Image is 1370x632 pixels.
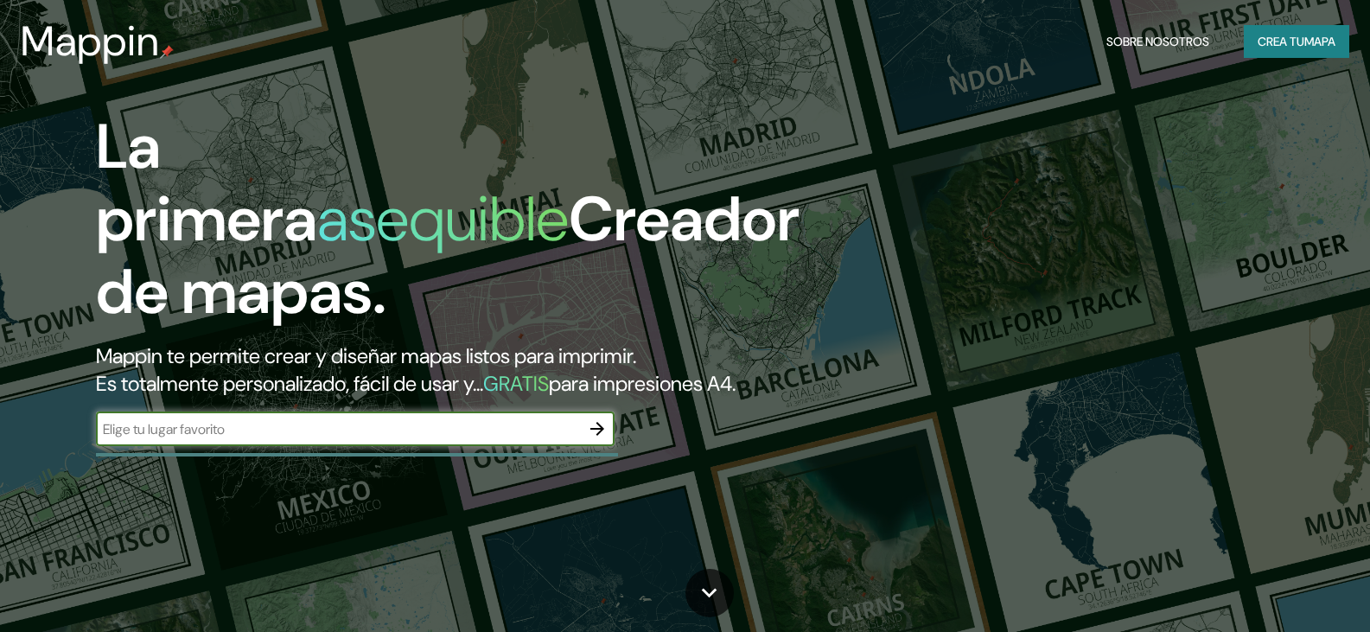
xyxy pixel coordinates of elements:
[160,45,174,59] img: pin de mapeo
[96,179,800,332] font: Creador de mapas.
[96,106,317,259] font: La primera
[1106,34,1209,49] font: Sobre nosotros
[549,370,736,397] font: para impresiones A4.
[1244,25,1349,58] button: Crea tumapa
[96,342,636,369] font: Mappin te permite crear y diseñar mapas listos para imprimir.
[317,179,569,259] font: asequible
[483,370,549,397] font: GRATIS
[96,419,580,439] input: Elige tu lugar favorito
[1304,34,1335,49] font: mapa
[1258,34,1304,49] font: Crea tu
[1099,25,1216,58] button: Sobre nosotros
[21,14,160,68] font: Mappin
[96,370,483,397] font: Es totalmente personalizado, fácil de usar y...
